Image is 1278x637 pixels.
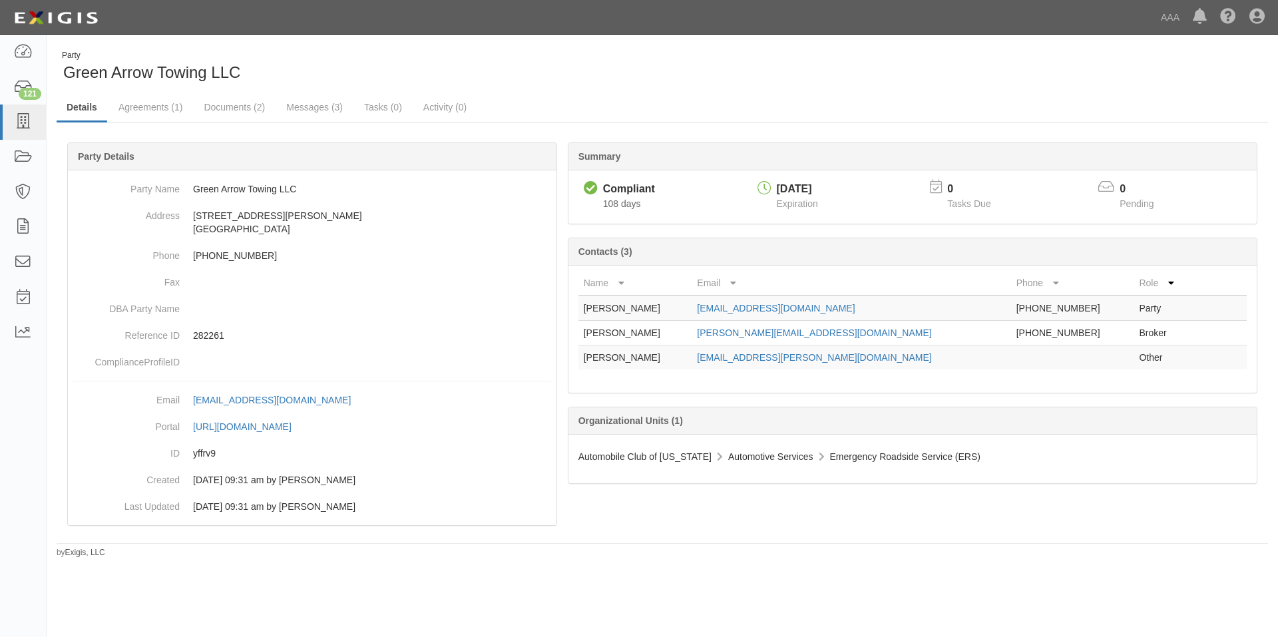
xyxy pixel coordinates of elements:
a: [EMAIL_ADDRESS][PERSON_NAME][DOMAIN_NAME] [697,352,931,363]
a: Exigis, LLC [65,548,105,557]
a: AAA [1154,4,1186,31]
a: Tasks (0) [354,94,412,120]
td: Other [1134,345,1193,370]
th: Name [578,271,692,296]
p: 0 [1120,182,1170,197]
div: Green Arrow Towing LLC [57,50,652,84]
span: Tasks Due [947,198,990,209]
img: logo-5460c22ac91f19d4615b14bd174203de0afe785f0fc80cf4dbbc73dc1793850b.png [10,6,102,30]
small: by [57,547,105,558]
dd: [STREET_ADDRESS][PERSON_NAME] [GEOGRAPHIC_DATA] [73,202,551,242]
dt: Phone [73,242,180,262]
div: 121 [19,88,41,100]
p: 0 [947,182,1007,197]
span: Green Arrow Towing LLC [63,63,240,81]
td: [PHONE_NUMBER] [1011,321,1134,345]
b: Summary [578,151,621,162]
td: [PERSON_NAME] [578,345,692,370]
span: Since 06/16/2025 [603,198,641,209]
span: Automobile Club of [US_STATE] [578,451,712,462]
b: Contacts (3) [578,246,632,257]
i: Help Center - Complianz [1220,9,1236,25]
dt: ComplianceProfileID [73,349,180,369]
td: [PHONE_NUMBER] [1011,296,1134,321]
div: Party [62,50,240,61]
span: Emergency Roadside Service (ERS) [830,451,980,462]
td: [PERSON_NAME] [578,321,692,345]
dt: Last Updated [73,493,180,513]
dt: Email [73,387,180,407]
dt: Created [73,467,180,487]
dd: 06/12/2025 09:31 am by Benjamin Tully [73,493,551,520]
dt: ID [73,440,180,460]
td: Party [1134,296,1193,321]
dt: Portal [73,413,180,433]
div: [DATE] [777,182,818,197]
dd: [PHONE_NUMBER] [73,242,551,269]
b: Organizational Units (1) [578,415,683,426]
dt: Fax [73,269,180,289]
div: [EMAIL_ADDRESS][DOMAIN_NAME] [193,393,351,407]
a: Details [57,94,107,122]
th: Phone [1011,271,1134,296]
a: [PERSON_NAME][EMAIL_ADDRESS][DOMAIN_NAME] [697,327,931,338]
th: Role [1134,271,1193,296]
dt: Address [73,202,180,222]
dt: DBA Party Name [73,296,180,316]
a: Activity (0) [413,94,477,120]
span: Expiration [777,198,818,209]
b: Party Details [78,151,134,162]
dd: yffrv9 [73,440,551,467]
span: Automotive Services [728,451,813,462]
dt: Reference ID [73,322,180,342]
th: Email [692,271,1010,296]
dd: 06/12/2025 09:31 am by Benjamin Tully [73,467,551,493]
a: Messages (3) [276,94,353,120]
a: [URL][DOMAIN_NAME] [193,421,306,432]
a: Agreements (1) [108,94,192,120]
p: 282261 [193,329,551,342]
span: Pending [1120,198,1154,209]
dd: Green Arrow Towing LLC [73,176,551,202]
td: [PERSON_NAME] [578,296,692,321]
a: Documents (2) [194,94,275,120]
dt: Party Name [73,176,180,196]
i: Compliant [584,182,598,196]
td: Broker [1134,321,1193,345]
div: Compliant [603,182,655,197]
a: [EMAIL_ADDRESS][DOMAIN_NAME] [697,303,855,314]
a: [EMAIL_ADDRESS][DOMAIN_NAME] [193,395,365,405]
